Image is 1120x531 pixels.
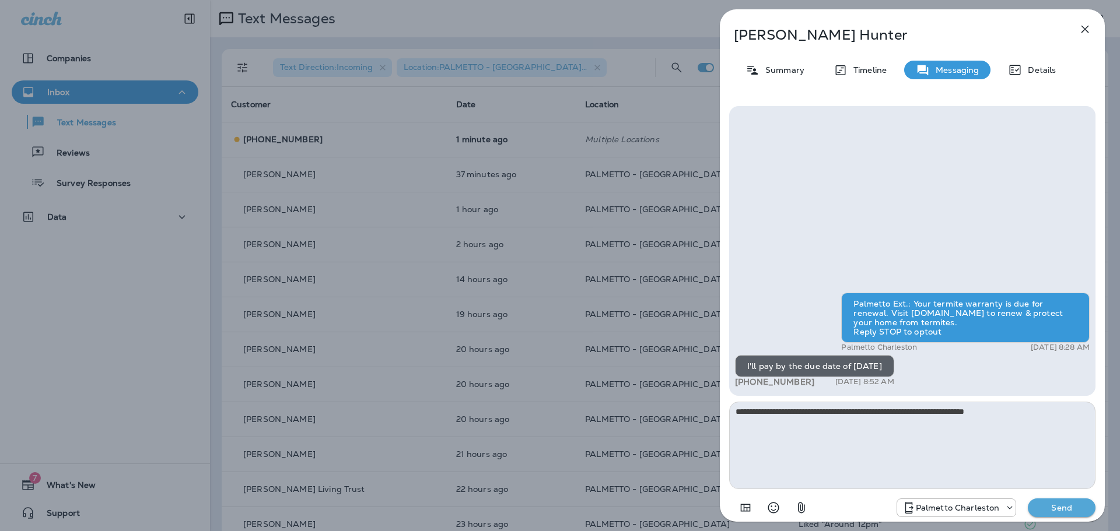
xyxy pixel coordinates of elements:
[759,65,804,75] p: Summary
[841,293,1090,343] div: Palmetto Ext.: Your termite warranty is due for renewal. Visit [DOMAIN_NAME] to renew & protect y...
[1028,498,1095,517] button: Send
[848,65,887,75] p: Timeline
[1037,502,1086,513] p: Send
[930,65,979,75] p: Messaging
[1031,343,1090,352] p: [DATE] 8:28 AM
[735,377,814,387] span: [PHONE_NUMBER]
[735,355,894,377] div: I'll pay by the due date of [DATE]
[1022,65,1056,75] p: Details
[734,27,1052,43] p: [PERSON_NAME] Hunter
[762,496,785,519] button: Select an emoji
[897,501,1016,515] div: +1 (843) 277-8322
[841,343,917,352] p: Palmetto Charleston
[916,503,1000,512] p: Palmetto Charleston
[835,377,894,386] p: [DATE] 8:52 AM
[734,496,757,519] button: Add in a premade template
